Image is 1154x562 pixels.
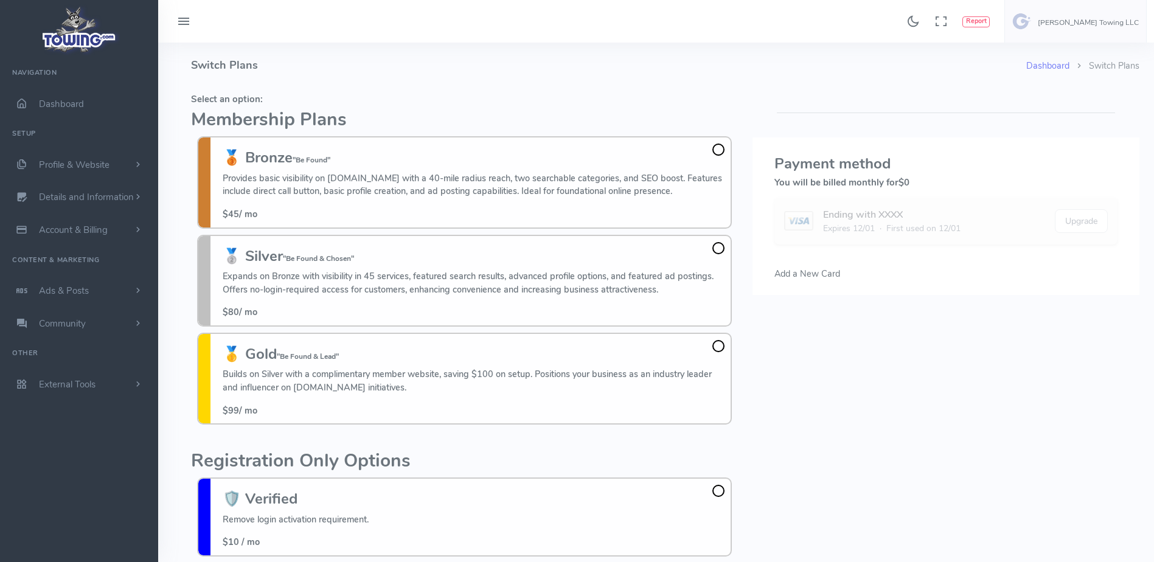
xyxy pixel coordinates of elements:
span: Profile & Website [39,159,109,171]
h3: Payment method [774,156,1118,172]
div: Ending with XXXX [823,207,961,222]
span: $45 [223,208,239,220]
span: $99 [223,404,239,417]
span: / mo [223,208,257,220]
h5: Select an option: [191,94,738,104]
h5: You will be billed monthly for [774,178,1118,187]
span: First used on 12/01 [886,222,961,235]
h6: [PERSON_NAME] Towing LLC [1038,19,1139,27]
span: Ads & Posts [39,285,89,297]
h3: 🥇 Gold [223,346,725,362]
a: Dashboard [1026,60,1069,72]
span: $0 [899,176,909,189]
p: Provides basic visibility on [DOMAIN_NAME] with a 40-mile radius reach, two searchable categories... [223,172,725,198]
h2: Registration Only Options [191,451,738,471]
h4: Switch Plans [191,43,1026,88]
li: Switch Plans [1069,60,1139,73]
span: Dashboard [39,98,84,110]
span: Expires 12/01 [823,222,875,235]
small: "Be Found & Chosen" [283,254,354,263]
h3: 🥉 Bronze [223,150,725,165]
span: $80 [223,306,239,318]
img: card image [784,211,813,231]
p: Expands on Bronze with visibility in 45 services, featured search results, advanced profile optio... [223,270,725,296]
p: Builds on Silver with a complimentary member website, saving $100 on setup. Positions your busine... [223,368,725,394]
button: Upgrade [1055,209,1108,233]
span: · [880,222,881,235]
span: / mo [223,306,257,318]
p: Remove login activation requirement. [223,513,369,527]
small: "Be Found" [293,155,330,165]
h3: 🛡️ Verified [223,491,369,507]
span: Add a New Card [774,268,840,280]
span: Details and Information [39,192,134,204]
h2: Membership Plans [191,110,738,130]
span: Community [39,317,86,330]
span: / mo [223,404,257,417]
button: Report [962,16,990,27]
span: $10 / mo [223,536,260,548]
span: External Tools [39,378,96,390]
img: logo [38,4,120,55]
span: Account & Billing [39,224,108,236]
h3: 🥈 Silver [223,248,725,264]
img: user-image [1012,12,1032,31]
small: "Be Found & Lead" [277,352,339,361]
